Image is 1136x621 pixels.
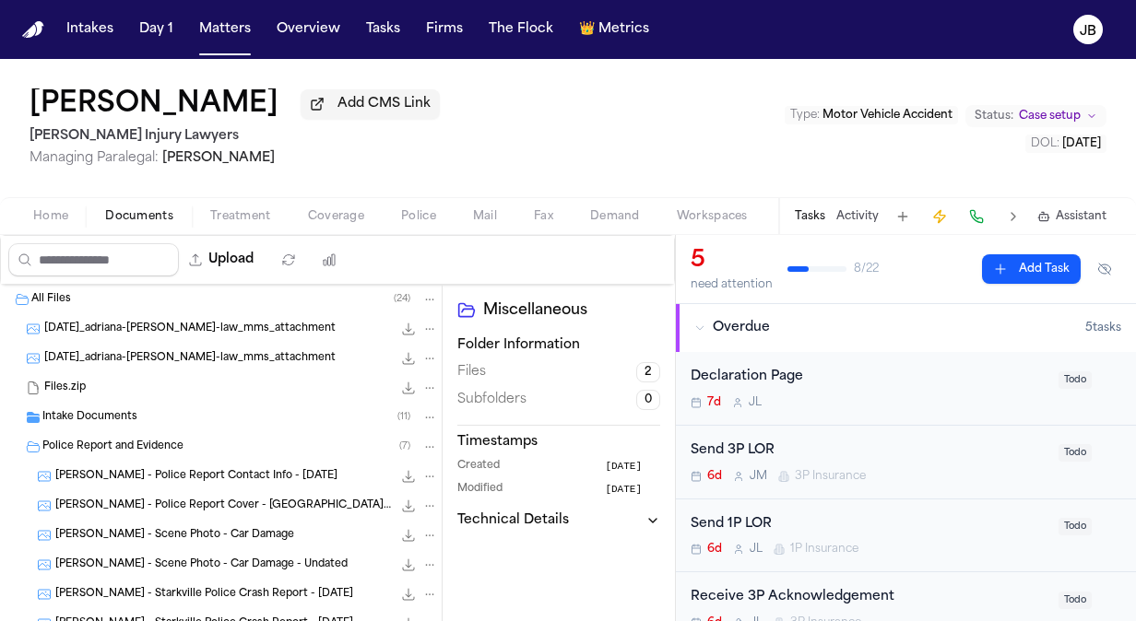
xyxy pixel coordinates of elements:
img: Finch Logo [22,21,44,39]
button: Edit matter name [30,88,278,122]
a: Matters [192,13,258,46]
span: Motor Vehicle Accident [822,110,953,121]
span: Demand [590,209,640,224]
text: JB [1080,25,1096,38]
button: Edit DOL: 2025-09-08 [1025,135,1106,153]
span: Files.zip [44,381,86,396]
button: Day 1 [132,13,181,46]
span: Todo [1059,444,1092,462]
div: 5 [691,246,773,275]
button: Download 2025-09-10_adriana-edwards-sink-law_mms_attachment [399,349,418,368]
button: [DATE] [605,459,660,475]
span: ( 7 ) [399,441,410,451]
span: [DATE]_adriana-[PERSON_NAME]-law_mms_attachment [44,322,336,337]
span: [DATE] [605,482,642,498]
span: [PERSON_NAME] - Scene Photo - Car Damage - Undated [55,557,348,573]
button: Add CMS Link [301,89,440,119]
span: crown [579,20,595,39]
button: Intakes [59,13,121,46]
button: Assistant [1037,209,1106,224]
button: Make a Call [964,204,989,229]
span: 3P Insurance [795,469,866,484]
button: Firms [419,13,470,46]
button: Hide completed tasks (⌘⇧H) [1088,254,1121,284]
h2: [PERSON_NAME] Injury Lawyers [30,125,440,147]
span: Type : [790,110,820,121]
button: Add Task [890,204,916,229]
button: [DATE] [605,482,660,498]
h3: Folder Information [457,336,660,355]
span: Treatment [210,209,271,224]
span: [PERSON_NAME] - Starkville Police Crash Report - [DATE] [55,587,353,603]
span: Todo [1059,518,1092,535]
button: Overdue5tasks [676,304,1136,352]
span: 1P Insurance [790,542,858,557]
div: Declaration Page [691,367,1047,388]
div: Open task: Send 3P LOR [676,426,1136,499]
span: [PERSON_NAME] - Police Report Contact Info - [DATE] [55,469,337,485]
span: J M [750,469,767,484]
span: [DATE] [1062,138,1101,149]
button: Upload [179,243,265,276]
button: Edit Type: Motor Vehicle Accident [785,106,958,124]
span: 5 task s [1085,321,1121,335]
span: Files [457,363,486,381]
a: Home [22,21,44,39]
span: DOL : [1031,138,1059,149]
div: Send 3P LOR [691,440,1047,462]
span: Police Report and Evidence [42,439,183,455]
span: Coverage [308,209,364,224]
span: 6d [707,469,722,484]
span: Overdue [713,319,770,337]
button: The Flock [481,13,561,46]
span: Assistant [1056,209,1106,224]
span: Fax [534,209,553,224]
span: Home [33,209,68,224]
div: Open task: Declaration Page [676,352,1136,426]
span: Todo [1059,592,1092,609]
span: Mail [473,209,497,224]
div: need attention [691,277,773,292]
button: Download A. Edwards - Police Report Contact Info - 9.8.25 [399,467,418,486]
span: Status: [975,109,1013,123]
span: 2 [636,362,660,382]
span: Intake Documents [42,410,137,426]
span: 0 [636,390,660,410]
button: Download A. Edwards - Starkville Police Crash Report - 9.8.25 [399,585,418,603]
button: Add Task [982,254,1081,284]
span: [PERSON_NAME] [162,151,275,165]
span: J L [749,395,762,410]
div: Send 1P LOR [691,514,1047,535]
span: ( 24 ) [394,294,410,304]
a: Tasks [359,13,408,46]
div: Receive 3P Acknowledgement [691,587,1047,608]
input: Search files [8,243,179,276]
h3: Timestamps [457,433,660,451]
h3: Technical Details [457,511,569,530]
span: Todo [1059,371,1092,389]
span: Managing Paralegal: [30,151,159,165]
span: Workspaces [677,209,748,224]
span: Police [401,209,436,224]
span: Documents [105,209,173,224]
button: Change status from Case setup [965,105,1106,127]
span: [DATE] [605,459,642,475]
button: crownMetrics [572,13,657,46]
span: [PERSON_NAME] - Police Report Cover - [GEOGRAPHIC_DATA] PD - [DATE] [55,498,392,514]
button: Activity [836,209,879,224]
button: Download 2025-09-10_adriana-edwards-sink-law_mms_attachment [399,320,418,338]
span: Created [457,459,500,475]
span: [DATE]_adriana-[PERSON_NAME]-law_mms_attachment [44,351,336,367]
button: Overview [269,13,348,46]
button: Create Immediate Task [927,204,953,229]
span: ( 11 ) [397,412,410,422]
div: Open task: Send 1P LOR [676,499,1136,573]
span: 7d [707,395,721,410]
button: Download A. Edwards - Scene Photo - Car Damage [399,526,418,545]
span: Case setup [1019,109,1081,123]
button: Download A. Edwards - Police Report Cover - Starkville PD - 9.8.25 [399,497,418,515]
